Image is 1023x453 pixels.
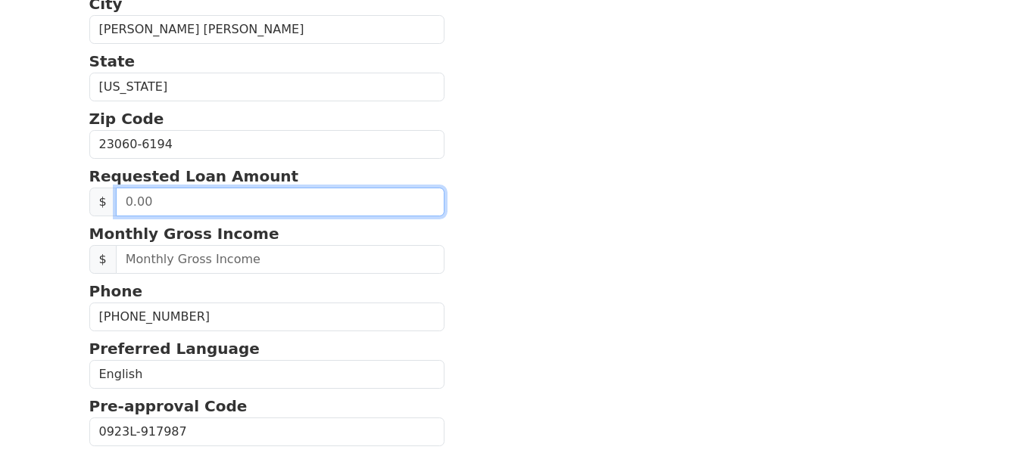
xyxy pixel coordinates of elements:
[89,417,445,446] input: Pre-approval Code
[89,282,142,300] strong: Phone
[89,397,248,415] strong: Pre-approval Code
[116,188,445,216] input: 0.00
[116,245,445,274] input: Monthly Gross Income
[89,188,117,216] span: $
[89,303,445,331] input: Phone
[89,167,299,185] strong: Requested Loan Amount
[89,52,136,70] strong: State
[89,130,445,159] input: Zip Code
[89,110,164,128] strong: Zip Code
[89,245,117,274] span: $
[89,15,445,44] input: City
[89,222,445,245] p: Monthly Gross Income
[89,340,260,358] strong: Preferred Language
